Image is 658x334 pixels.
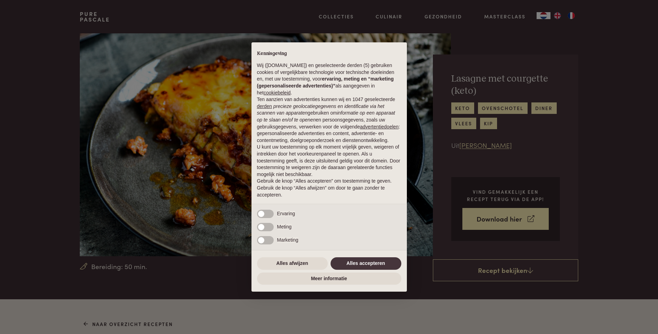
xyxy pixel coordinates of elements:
span: Ervaring [277,211,295,216]
p: Ten aanzien van advertenties kunnen wij en 1047 geselecteerde gebruiken om en persoonsgegevens, z... [257,96,401,144]
button: derden [257,103,272,110]
em: informatie op een apparaat op te slaan en/of te openen [257,110,395,123]
em: precieze geolocatiegegevens en identificatie via het scannen van apparaten [257,103,384,116]
button: Alles afwijzen [257,257,328,270]
button: Alles accepteren [331,257,401,270]
a: cookiebeleid [264,90,291,95]
h2: Kennisgeving [257,51,401,57]
p: Gebruik de knop “Alles accepteren” om toestemming te geven. Gebruik de knop “Alles afwijzen” om d... [257,178,401,198]
span: Meting [277,224,292,229]
button: Meer informatie [257,273,401,285]
span: Marketing [277,237,298,243]
strong: ervaring, meting en “marketing (gepersonaliseerde advertenties)” [257,76,394,89]
button: advertentiedoelen [360,124,399,131]
p: Wij ([DOMAIN_NAME]) en geselecteerde derden (5) gebruiken cookies of vergelijkbare technologie vo... [257,62,401,96]
p: U kunt uw toestemming op elk moment vrijelijk geven, weigeren of intrekken door het voorkeurenpan... [257,144,401,178]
